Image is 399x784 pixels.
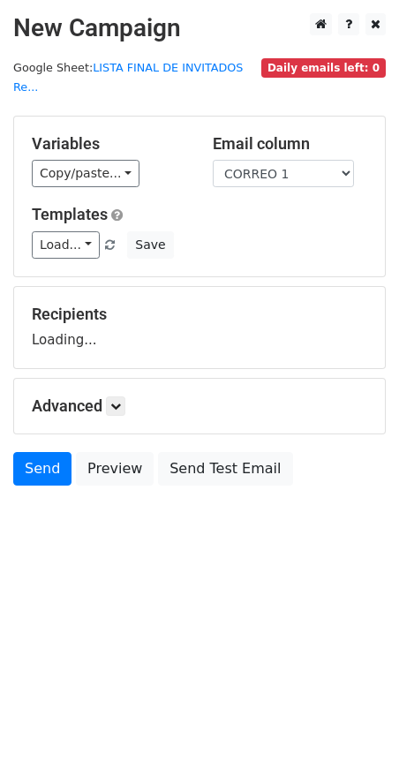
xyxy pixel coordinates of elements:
[32,160,139,187] a: Copy/paste...
[127,231,173,259] button: Save
[32,305,367,351] div: Loading...
[32,134,186,154] h5: Variables
[32,396,367,416] h5: Advanced
[213,134,367,154] h5: Email column
[13,13,386,43] h2: New Campaign
[32,305,367,324] h5: Recipients
[13,452,72,486] a: Send
[13,61,243,94] a: LISTA FINAL DE INVITADOS Re...
[261,61,386,74] a: Daily emails left: 0
[32,231,100,259] a: Load...
[13,61,243,94] small: Google Sheet:
[158,452,292,486] a: Send Test Email
[32,205,108,223] a: Templates
[76,452,154,486] a: Preview
[261,58,386,78] span: Daily emails left: 0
